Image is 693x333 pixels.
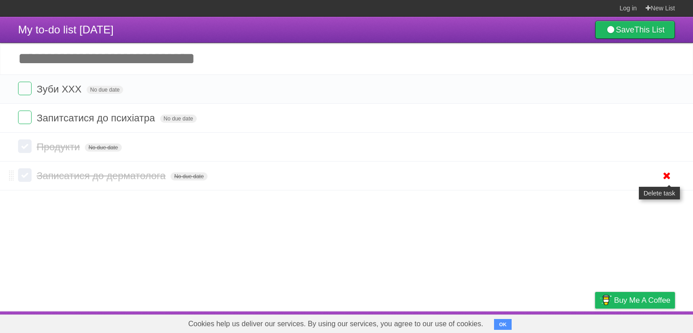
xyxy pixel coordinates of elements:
[87,86,123,94] span: No due date
[179,315,492,333] span: Cookies help us deliver our services. By using our services, you agree to our use of cookies.
[618,314,675,331] a: Suggest a feature
[171,172,207,180] span: No due date
[595,21,675,39] a: SaveThis List
[553,314,573,331] a: Terms
[595,292,675,309] a: Buy me a coffee
[600,292,612,308] img: Buy me a coffee
[18,111,32,124] label: Done
[18,82,32,95] label: Done
[505,314,541,331] a: Developers
[37,170,168,181] span: Записатися до дерматолога
[37,141,82,153] span: Продукти
[475,314,494,331] a: About
[160,115,197,123] span: No due date
[37,83,84,95] span: Зуби ХХХ
[37,112,157,124] span: Запитсатися до психіатра
[634,25,665,34] b: This List
[18,23,114,36] span: My to-do list [DATE]
[494,319,512,330] button: OK
[583,314,607,331] a: Privacy
[18,139,32,153] label: Done
[614,292,670,308] span: Buy me a coffee
[18,168,32,182] label: Done
[85,143,121,152] span: No due date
